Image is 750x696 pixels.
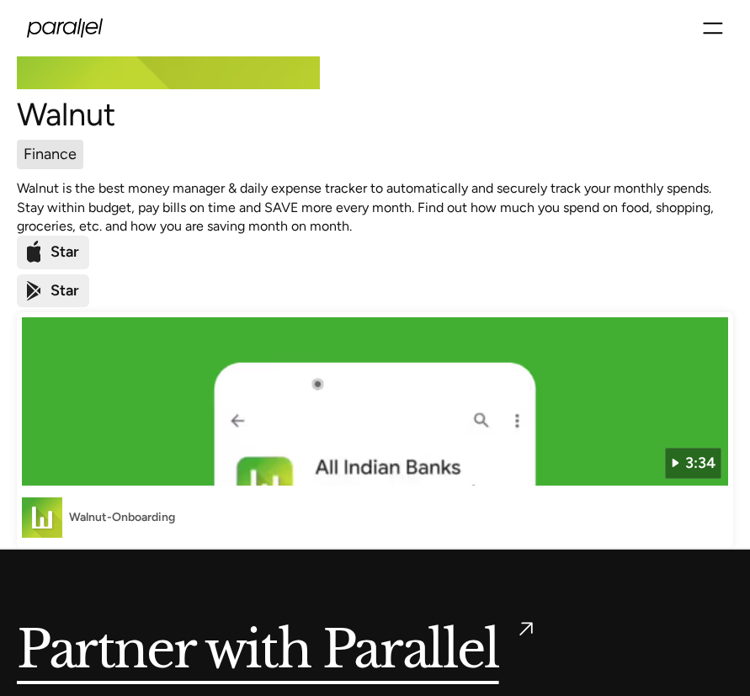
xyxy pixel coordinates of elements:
[69,508,175,526] div: Walnut-Onboarding
[685,452,715,475] div: 3:34
[703,13,723,43] div: menu
[17,617,733,685] a: Partner with Parallel
[17,179,733,236] p: Walnut is the best money manager & daily expense tracker to automatically and securely track your...
[27,19,103,38] a: home
[51,279,79,302] div: Star
[22,497,62,538] img: Walnut-Onboarding
[17,312,733,548] a: Walnut-Onboarding3:34Walnut-OnboardingWalnut-Onboarding
[17,140,83,169] a: Finance
[17,617,499,685] h5: Partner with Parallel
[51,241,79,263] div: Star
[22,317,728,486] img: Walnut-Onboarding
[24,143,77,166] div: Finance
[17,96,733,133] h1: Walnut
